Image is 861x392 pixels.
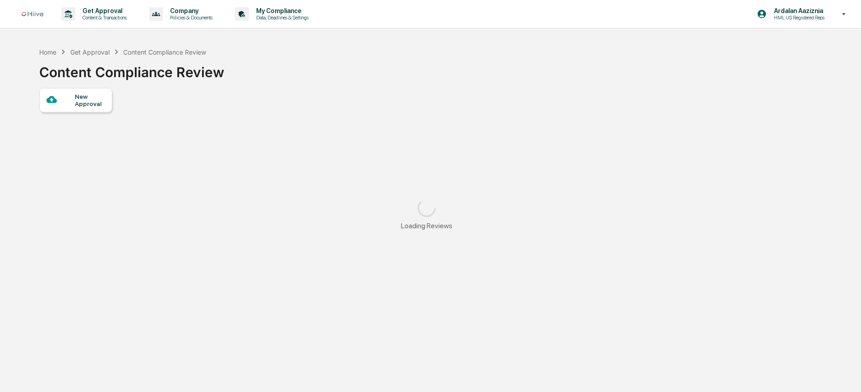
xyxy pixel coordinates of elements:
[75,14,131,21] p: Content & Transactions
[123,48,206,56] div: Content Compliance Review
[39,57,224,80] div: Content Compliance Review
[70,48,110,56] div: Get Approval
[401,221,452,230] div: Loading Reviews
[22,12,43,17] img: logo
[249,7,313,14] p: My Compliance
[767,14,829,21] p: HML US Registered Reps
[249,14,313,21] p: Data, Deadlines & Settings
[75,7,131,14] p: Get Approval
[39,48,56,56] div: Home
[163,14,217,21] p: Policies & Documents
[75,93,105,107] div: New Approval
[767,7,829,14] p: Ardalan Aaziznia
[163,7,217,14] p: Company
